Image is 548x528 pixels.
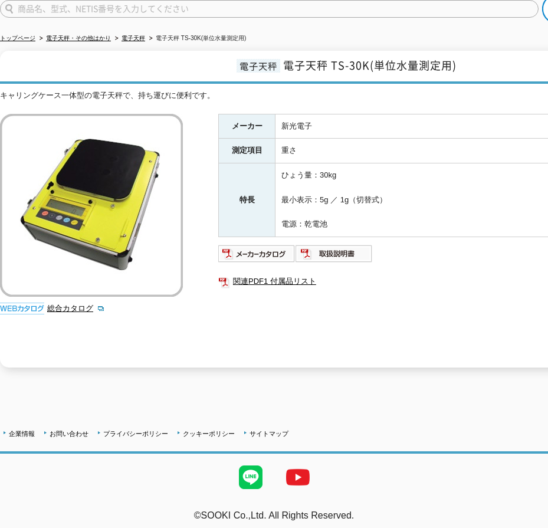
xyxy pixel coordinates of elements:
img: メーカーカタログ [218,244,296,263]
a: 取扱説明書 [296,252,373,261]
li: 電子天秤 TS-30K(単位水量測定用) [147,32,246,45]
span: 電子天秤 [237,59,280,73]
a: サイトマップ [250,430,288,437]
th: 特長 [219,163,275,237]
a: お問い合わせ [50,430,88,437]
a: クッキーポリシー [183,430,235,437]
img: LINE [227,454,274,501]
th: 測定項目 [219,139,275,163]
img: YouTube [274,454,321,501]
a: 電子天秤・その他はかり [46,35,111,41]
a: 電子天秤 [122,35,145,41]
a: 総合カタログ [47,304,105,313]
img: 取扱説明書 [296,244,373,263]
span: 電子天秤 TS-30K(単位水量測定用) [283,57,457,73]
a: プライバシーポリシー [103,430,168,437]
th: メーカー [219,114,275,139]
a: メーカーカタログ [218,252,296,261]
a: 企業情報 [9,430,35,437]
